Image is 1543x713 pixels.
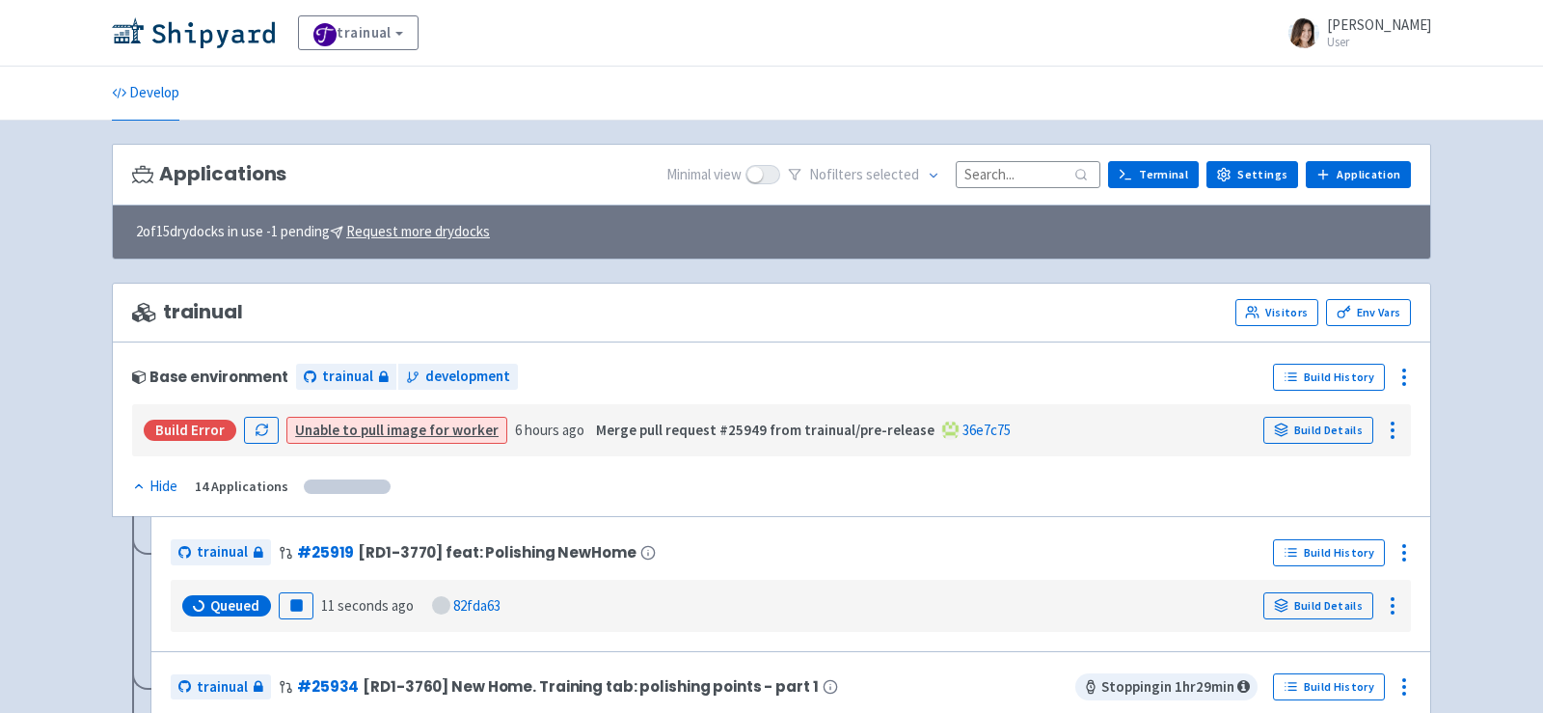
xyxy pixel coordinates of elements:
time: 6 hours ago [515,421,584,439]
span: [RD1-3760] New Home. Training tab: polishing points - part 1 [363,678,818,695]
a: [PERSON_NAME] User [1277,17,1431,48]
a: Application [1306,161,1411,188]
div: 14 Applications [195,476,288,498]
a: Build Details [1263,592,1373,619]
h3: Applications [132,163,286,185]
img: Shipyard logo [112,17,275,48]
a: 82fda63 [453,596,501,615]
u: Request more drydocks [346,222,490,240]
small: User [1327,36,1431,48]
span: trainual [132,301,243,323]
time: 11 seconds ago [321,596,414,615]
span: [RD1-3770] feat: Polishing NewHome [358,544,636,561]
span: development [425,366,510,388]
a: trainual [171,539,271,565]
span: [PERSON_NAME] [1327,15,1431,34]
a: Build History [1273,673,1385,700]
span: No filter s [809,164,919,186]
a: Settings [1206,161,1298,188]
a: 36e7c75 [962,421,1011,439]
a: Visitors [1235,299,1318,326]
span: trainual [197,541,248,563]
div: Hide [132,476,177,498]
a: Develop [112,67,179,121]
span: trainual [197,676,248,699]
a: trainual [298,15,419,50]
a: Terminal [1108,161,1199,188]
div: Build Error [144,420,236,441]
a: trainual [296,364,396,390]
span: Queued [210,596,259,616]
div: Base environment [132,369,288,385]
span: Minimal view [666,164,742,186]
a: Env Vars [1326,299,1411,326]
input: Search... [956,161,1100,187]
a: Build History [1273,364,1385,391]
button: Pause [279,592,313,619]
a: Unable to pull image for worker [295,421,499,439]
span: trainual [322,366,373,388]
a: #25934 [297,676,359,697]
a: Build History [1273,539,1385,566]
a: trainual [171,674,271,700]
span: selected [866,165,919,183]
a: Build Details [1263,417,1373,444]
span: 2 of 15 drydocks in use - 1 pending [136,221,490,243]
span: Stopping in 1 hr 29 min [1075,673,1258,700]
button: Hide [132,476,179,498]
a: development [398,364,518,390]
strong: Merge pull request #25949 from trainual/pre-release [596,421,934,439]
a: #25919 [297,542,354,562]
